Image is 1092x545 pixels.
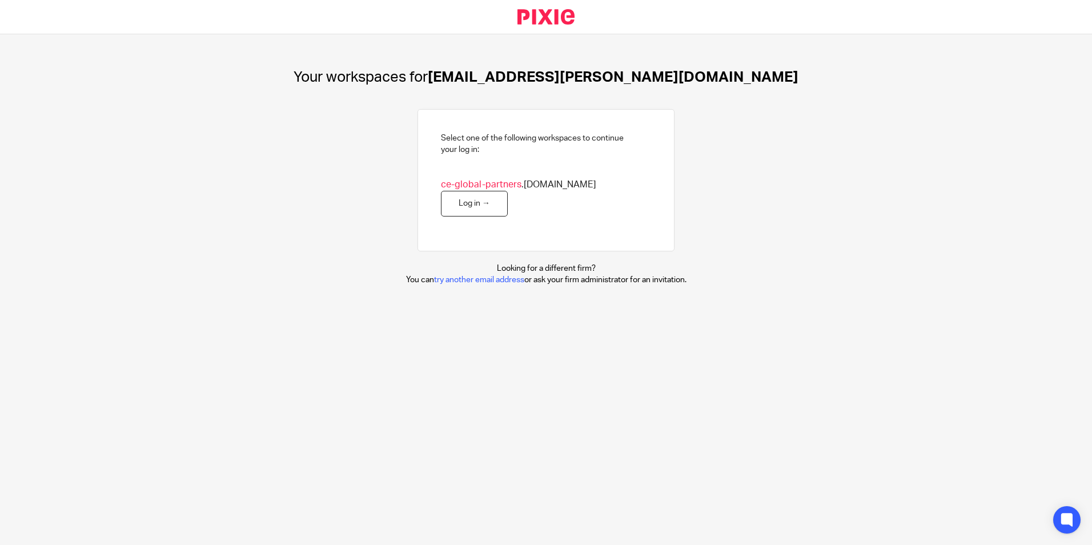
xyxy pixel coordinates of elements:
[434,276,524,284] a: try another email address
[294,69,798,86] h1: [EMAIL_ADDRESS][PERSON_NAME][DOMAIN_NAME]
[441,191,508,217] a: Log in →
[441,133,624,156] h2: Select one of the following workspaces to continue your log in:
[441,179,596,191] span: .[DOMAIN_NAME]
[441,180,521,189] span: ce-global-partners
[406,263,686,286] p: Looking for a different firm? You can or ask your firm administrator for an invitation.
[294,70,428,85] span: Your workspaces for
